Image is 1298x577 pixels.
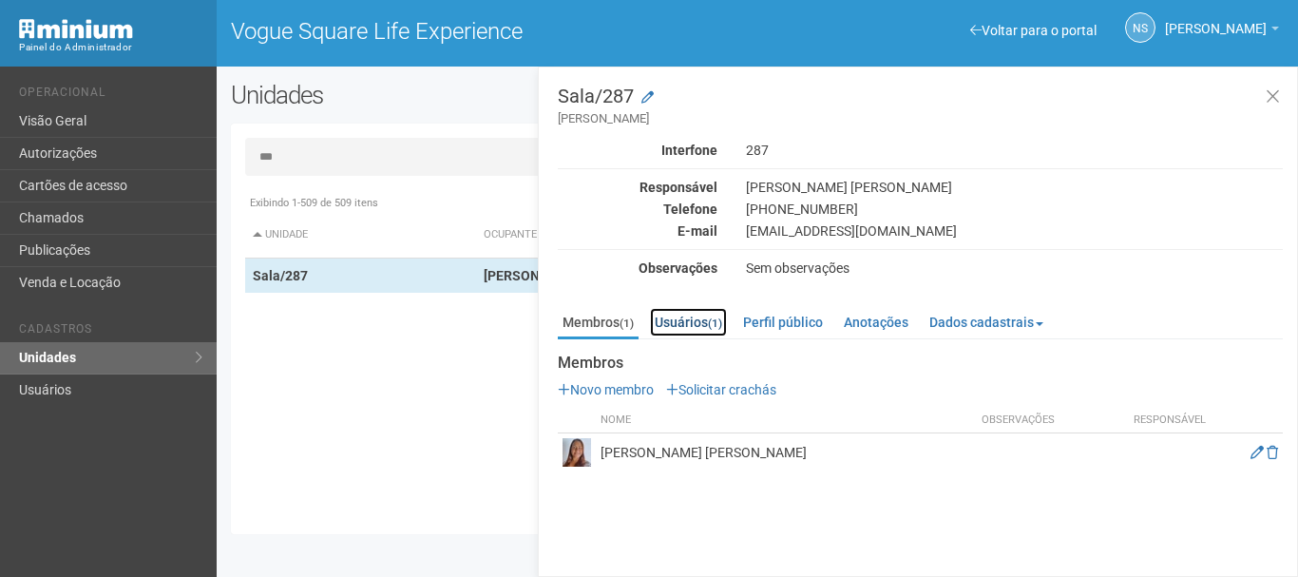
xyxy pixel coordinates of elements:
[970,23,1097,38] a: Voltar para o portal
[253,268,308,283] strong: Sala/287
[732,260,1297,277] div: Sem observações
[558,110,1283,127] small: [PERSON_NAME]
[558,355,1283,372] strong: Membros
[596,408,977,433] th: Nome
[925,308,1048,337] a: Dados cadastrais
[732,201,1297,218] div: [PHONE_NUMBER]
[977,408,1123,433] th: Observações
[19,86,202,106] li: Operacional
[231,81,653,109] h2: Unidades
[666,382,776,397] a: Solicitar crachás
[476,212,901,259] th: Ocupante: activate to sort column ascending
[544,222,732,240] div: E-mail
[641,88,654,107] a: Modificar a unidade
[544,179,732,196] div: Responsável
[231,19,743,44] h1: Vogue Square Life Experience
[558,87,1283,127] h3: Sala/287
[19,322,202,342] li: Cadastros
[19,39,202,56] div: Painel do Administrador
[558,382,654,397] a: Novo membro
[620,317,634,330] small: (1)
[738,308,828,337] a: Perfil público
[596,433,977,472] td: [PERSON_NAME] [PERSON_NAME]
[839,308,913,337] a: Anotações
[544,260,732,277] div: Observações
[708,317,722,330] small: (1)
[1122,408,1217,433] th: Responsável
[544,201,732,218] div: Telefone
[484,268,586,283] strong: [PERSON_NAME]
[1125,12,1155,43] a: NS
[1165,3,1267,36] span: Nicolle Silva
[245,195,1269,212] div: Exibindo 1-509 de 509 itens
[650,308,727,337] a: Usuários(1)
[245,212,477,259] th: Unidade: activate to sort column descending
[732,142,1297,159] div: 287
[544,142,732,159] div: Interfone
[1165,24,1279,39] a: [PERSON_NAME]
[1250,445,1264,460] a: Editar membro
[563,438,591,467] img: user.png
[732,179,1297,196] div: [PERSON_NAME] [PERSON_NAME]
[19,19,133,39] img: Minium
[732,222,1297,240] div: [EMAIL_ADDRESS][DOMAIN_NAME]
[1267,445,1278,460] a: Excluir membro
[558,308,639,339] a: Membros(1)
